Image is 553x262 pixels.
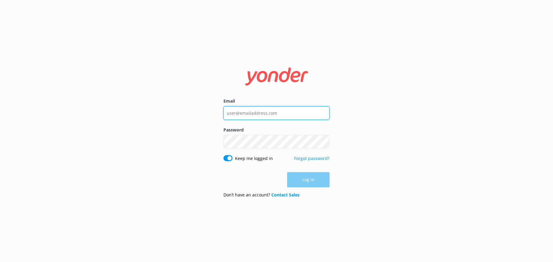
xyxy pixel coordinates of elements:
[317,136,330,148] button: Show password
[223,127,330,133] label: Password
[271,192,300,198] a: Contact Sales
[223,192,300,198] p: Don’t have an account?
[235,155,273,162] label: Keep me logged in
[223,106,330,120] input: user@emailaddress.com
[223,98,330,104] label: Email
[294,155,330,161] a: Forgot password?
